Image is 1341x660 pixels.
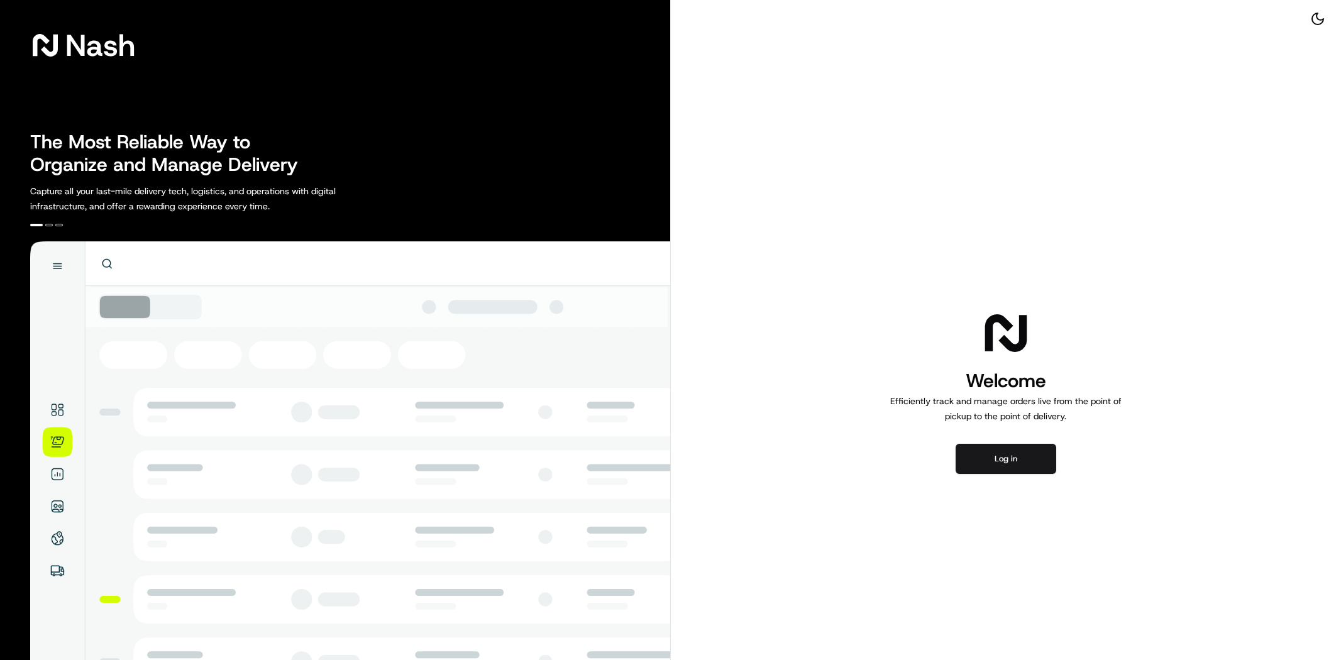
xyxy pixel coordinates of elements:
[65,33,135,58] span: Nash
[885,368,1127,393] h1: Welcome
[30,131,312,176] h2: The Most Reliable Way to Organize and Manage Delivery
[885,393,1127,424] p: Efficiently track and manage orders live from the point of pickup to the point of delivery.
[956,444,1056,474] button: Log in
[30,184,392,214] p: Capture all your last-mile delivery tech, logistics, and operations with digital infrastructure, ...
